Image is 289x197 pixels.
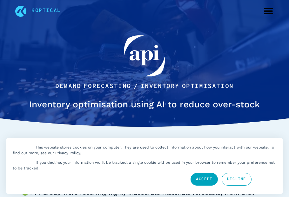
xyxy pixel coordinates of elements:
h1: Inventory optimisation using AI to reduce over-stock [25,98,264,111]
a: Accept [191,173,218,186]
a: Decline [222,173,252,186]
li: Inventory Optimisation [141,82,234,92]
li: / [134,82,138,92]
p: This website stores cookies on your computer. They are used to collect information about how you ... [13,145,274,155]
a: Kortical [31,7,61,15]
img: API Group client logo [122,34,167,78]
li: Demand Forecasting [55,82,131,92]
p: If you decline, your information won’t be tracked, a single cookie will be used in your browser t... [13,160,275,170]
